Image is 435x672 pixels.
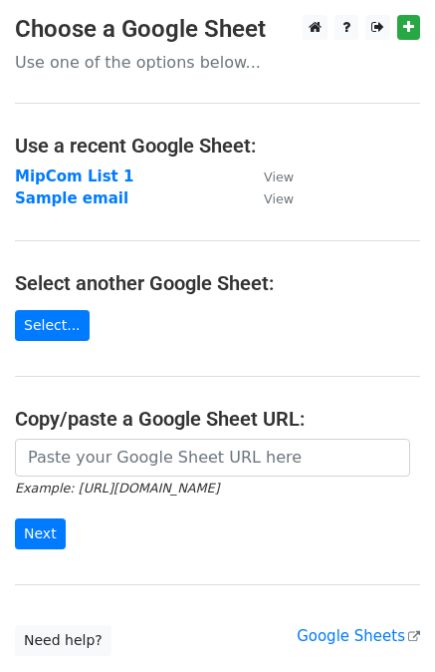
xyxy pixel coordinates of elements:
[15,52,420,73] p: Use one of the options below...
[15,271,420,295] h4: Select another Google Sheet:
[297,627,420,645] a: Google Sheets
[15,625,111,656] a: Need help?
[15,481,219,496] small: Example: [URL][DOMAIN_NAME]
[264,169,294,184] small: View
[264,191,294,206] small: View
[15,310,90,341] a: Select...
[15,15,420,44] h3: Choose a Google Sheet
[15,407,420,431] h4: Copy/paste a Google Sheet URL:
[15,134,420,158] h4: Use a recent Google Sheet:
[244,189,294,207] a: View
[244,168,294,185] a: View
[15,518,66,549] input: Next
[15,168,133,185] a: MipCom List 1
[15,439,410,477] input: Paste your Google Sheet URL here
[15,189,128,207] a: Sample email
